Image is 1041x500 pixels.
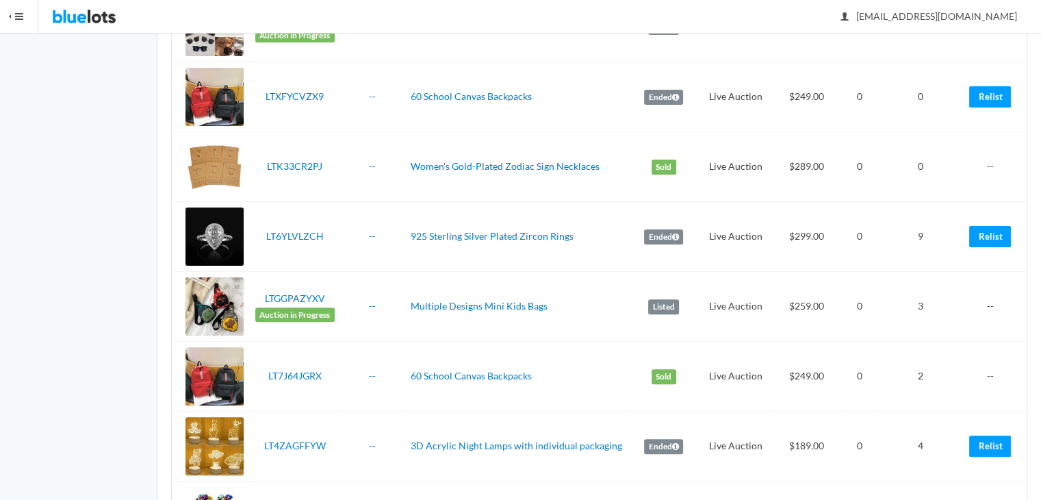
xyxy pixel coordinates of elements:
[962,272,1027,342] td: --
[652,369,676,384] label: Sold
[369,90,376,102] a: --
[772,342,841,412] td: $249.00
[969,86,1011,108] a: Relist
[878,202,962,272] td: 9
[255,28,335,43] span: Auction in Progress
[266,90,324,102] a: LTXFYCVZX9
[772,62,841,132] td: $249.00
[841,202,878,272] td: 0
[841,342,878,412] td: 0
[369,440,376,451] a: --
[878,272,962,342] td: 3
[841,10,1017,22] span: [EMAIL_ADDRESS][DOMAIN_NAME]
[841,62,878,132] td: 0
[369,160,376,172] a: --
[962,342,1027,412] td: --
[411,440,622,451] a: 3D Acrylic Night Lamps with individual packaging
[268,370,322,382] a: LT7J64JGRX
[264,440,326,451] a: LT4ZAGFFYW
[369,230,376,242] a: --
[969,226,1011,247] a: Relist
[841,272,878,342] td: 0
[266,230,324,242] a: LT6YLVLZCH
[411,160,600,172] a: Women's Gold-Plated Zodiac Sign Necklaces
[644,439,683,454] label: Ended
[411,90,532,102] a: 60 School Canvas Backpacks
[699,202,771,272] td: Live Auction
[878,62,962,132] td: 0
[699,62,771,132] td: Live Auction
[969,436,1011,457] a: Relist
[699,132,771,202] td: Live Auction
[648,299,679,314] label: Listed
[878,412,962,482] td: 4
[411,230,574,242] a: 925 Sterling Silver Plated Zircon Rings
[255,308,335,323] span: Auction in Progress
[772,132,841,202] td: $289.00
[652,160,676,175] label: Sold
[772,412,841,482] td: $189.00
[838,11,851,24] ion-icon: person
[772,202,841,272] td: $299.00
[772,272,841,342] td: $259.00
[699,272,771,342] td: Live Auction
[962,132,1027,202] td: --
[369,300,376,312] a: --
[644,229,683,245] label: Ended
[699,342,771,412] td: Live Auction
[841,132,878,202] td: 0
[878,342,962,412] td: 2
[644,90,683,105] label: Ended
[265,292,325,304] a: LTGGPAZYXV
[411,300,548,312] a: Multiple Designs Mini Kids Bags
[411,370,532,382] a: 60 School Canvas Backpacks
[369,370,376,382] a: --
[878,132,962,202] td: 0
[699,412,771,482] td: Live Auction
[841,412,878,482] td: 0
[267,160,322,172] a: LTK33CR2PJ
